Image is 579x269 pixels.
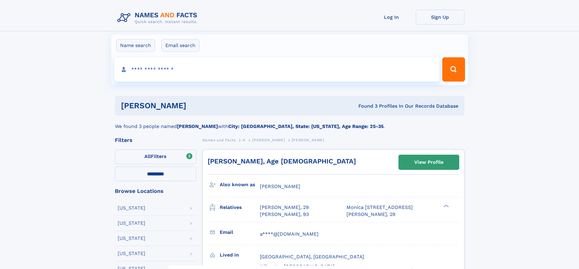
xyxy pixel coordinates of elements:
[272,103,458,109] div: Found 3 Profiles In Our Records Database
[260,204,309,211] a: [PERSON_NAME], 29
[414,155,443,169] div: View Profile
[220,180,260,190] h3: Also known as
[367,10,416,25] a: Log In
[260,211,309,218] a: [PERSON_NAME], 93
[202,136,236,144] a: Names and Facts
[208,157,356,165] a: [PERSON_NAME], Age [DEMOGRAPHIC_DATA]
[346,211,395,218] a: [PERSON_NAME], 29
[114,57,440,82] input: search input
[161,39,199,52] label: Email search
[115,10,202,26] img: Logo Names and Facts
[252,136,285,144] a: [PERSON_NAME]
[118,251,145,256] div: [US_STATE]
[260,254,364,260] span: [GEOGRAPHIC_DATA], [GEOGRAPHIC_DATA]
[220,250,260,260] h3: Lived in
[177,123,218,129] b: [PERSON_NAME]
[416,10,464,25] a: Sign Up
[243,138,246,142] span: H
[346,204,413,211] a: Monica [STREET_ADDRESS]
[118,236,145,241] div: [US_STATE]
[115,116,464,130] div: We found 3 people named with .
[228,123,384,129] b: City: [GEOGRAPHIC_DATA], State: [US_STATE], Age Range: 25-35
[121,102,272,109] h1: [PERSON_NAME]
[115,137,196,143] div: Filters
[220,227,260,237] h3: Email
[118,206,145,210] div: [US_STATE]
[252,138,285,142] span: [PERSON_NAME]
[115,150,196,164] label: Filters
[442,204,449,208] div: ❯
[442,57,465,82] button: Search Button
[115,188,196,194] div: Browse Locations
[292,138,324,142] span: [PERSON_NAME]
[116,39,155,52] label: Name search
[220,202,260,213] h3: Relatives
[399,155,459,170] a: View Profile
[118,221,145,226] div: [US_STATE]
[260,183,300,189] span: [PERSON_NAME]
[144,153,151,159] span: All
[243,136,246,144] a: H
